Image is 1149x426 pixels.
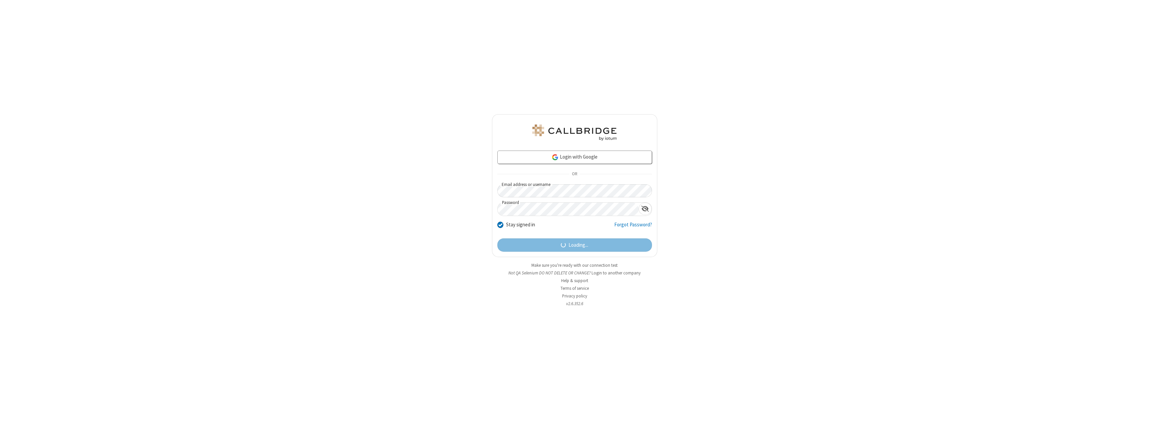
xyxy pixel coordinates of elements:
[492,270,657,276] li: Not QA Selenium DO NOT DELETE OR CHANGE?
[506,221,535,229] label: Stay signed in
[568,241,588,249] span: Loading...
[492,300,657,307] li: v2.6.352.6
[497,238,652,252] button: Loading...
[531,262,618,268] a: Make sure you're ready with our connection test
[614,221,652,234] a: Forgot Password?
[551,154,559,161] img: google-icon.png
[497,184,652,197] input: Email address or username
[592,270,641,276] button: Login to another company
[498,203,639,216] input: Password
[562,293,587,299] a: Privacy policy
[560,285,589,291] a: Terms of service
[497,151,652,164] a: Login with Google
[531,125,618,141] img: QA Selenium DO NOT DELETE OR CHANGE
[561,278,588,283] a: Help & support
[639,203,652,215] div: Show password
[569,170,580,179] span: OR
